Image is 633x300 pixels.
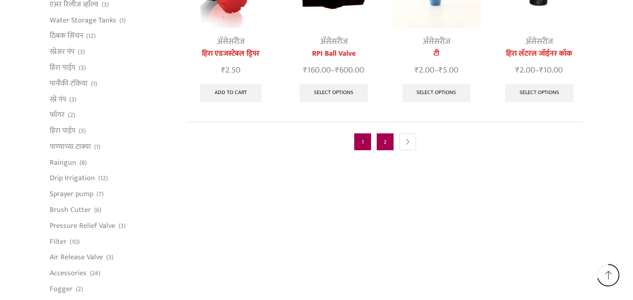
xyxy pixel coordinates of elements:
span: (3) [78,47,85,57]
bdi: 2.50 [221,63,240,77]
span: (3) [106,253,113,262]
span: ₹ [221,63,225,77]
a: Air Release Valve [50,249,103,265]
span: (7) [97,190,104,199]
span: – [392,64,481,77]
span: (6) [94,205,101,215]
span: (3) [119,221,126,231]
span: (2) [76,285,83,294]
a: Select options for “RPI Ball Valve” [299,84,368,102]
bdi: 2.00 [415,63,434,77]
span: (24) [90,269,100,278]
span: (12) [98,174,108,183]
bdi: 160.00 [303,63,331,77]
a: Raingun [50,154,76,170]
span: (10) [70,237,80,247]
a: Select options for “हिरा लॅटरल जॉईनर कॉक” [505,84,573,102]
span: (1) [119,16,126,25]
a: Water Storage Tanks [50,12,116,28]
span: ₹ [539,63,544,77]
a: पानीकी टंकिया [50,75,88,91]
a: Fogger [50,281,73,297]
bdi: 10.00 [539,63,563,77]
span: ₹ [303,63,307,77]
a: अ‍ॅसेसरीज [320,35,348,49]
a: हिरा लॅटरल जॉईनर कॉक [495,48,583,59]
bdi: 5.00 [439,63,458,77]
a: टी [392,48,481,59]
a: हिरा पाईप [50,59,75,75]
a: फॉगर [50,107,65,123]
a: स्प्रेअर पंप [50,44,74,60]
a: ठिबक सिंचन [50,28,83,44]
span: (3) [79,126,86,136]
a: अ‍ॅसेसरीज [525,35,553,49]
a: Filter [50,234,67,249]
span: – [495,64,583,77]
bdi: 600.00 [335,63,364,77]
span: (2) [68,110,75,120]
a: Accessories [50,265,87,281]
nav: Product Pagination [186,122,584,161]
a: स्प्रे पंप [50,91,66,107]
span: (1) [91,79,97,88]
span: ₹ [515,63,520,77]
a: Sprayer pump [50,186,93,202]
a: अ‍ॅसेसरीज [423,35,450,49]
a: Drip Irrigation [50,170,95,186]
span: (1) [94,142,100,152]
span: ₹ [439,63,443,77]
span: – [289,64,378,77]
a: RPI Ball Valve [289,48,378,59]
span: (3) [79,63,86,73]
a: Pressure Relief Valve [50,218,115,234]
a: Page 2 [377,133,394,150]
span: (3) [69,95,76,104]
span: ₹ [415,63,419,77]
span: (12) [86,31,96,41]
a: पाण्याच्या टाक्या [50,139,91,154]
a: Brush Cutter [50,202,91,218]
a: हिरा एडजस्टेबल ड्रिपर [186,48,275,59]
a: Add to cart: “हिरा एडजस्टेबल ड्रिपर” [200,84,261,102]
a: हिरा पाईप [50,123,75,139]
span: (8) [80,158,87,168]
a: अ‍ॅसेसरीज [217,35,245,49]
span: ₹ [335,63,339,77]
bdi: 2.00 [515,63,535,77]
span: Page 1 [354,133,371,150]
a: Select options for “टी” [402,84,471,102]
